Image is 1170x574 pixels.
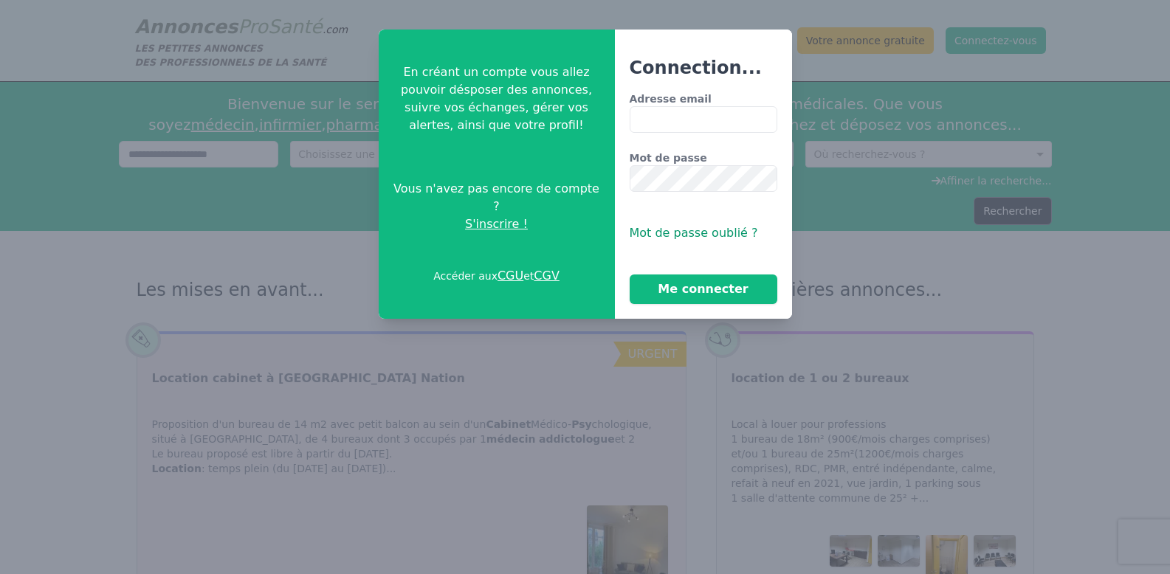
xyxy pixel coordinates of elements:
span: Vous n'avez pas encore de compte ? [390,180,603,215]
label: Adresse email [630,91,777,106]
button: Me connecter [630,274,777,304]
a: CGU [498,269,523,283]
h3: Connection... [630,56,777,80]
p: En créant un compte vous allez pouvoir désposer des annonces, suivre vos échanges, gérer vos aler... [390,63,603,134]
p: Accéder aux et [433,267,560,285]
span: S'inscrire ! [465,215,528,233]
label: Mot de passe [630,151,777,165]
span: Mot de passe oublié ? [630,226,758,240]
a: CGV [534,269,560,283]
